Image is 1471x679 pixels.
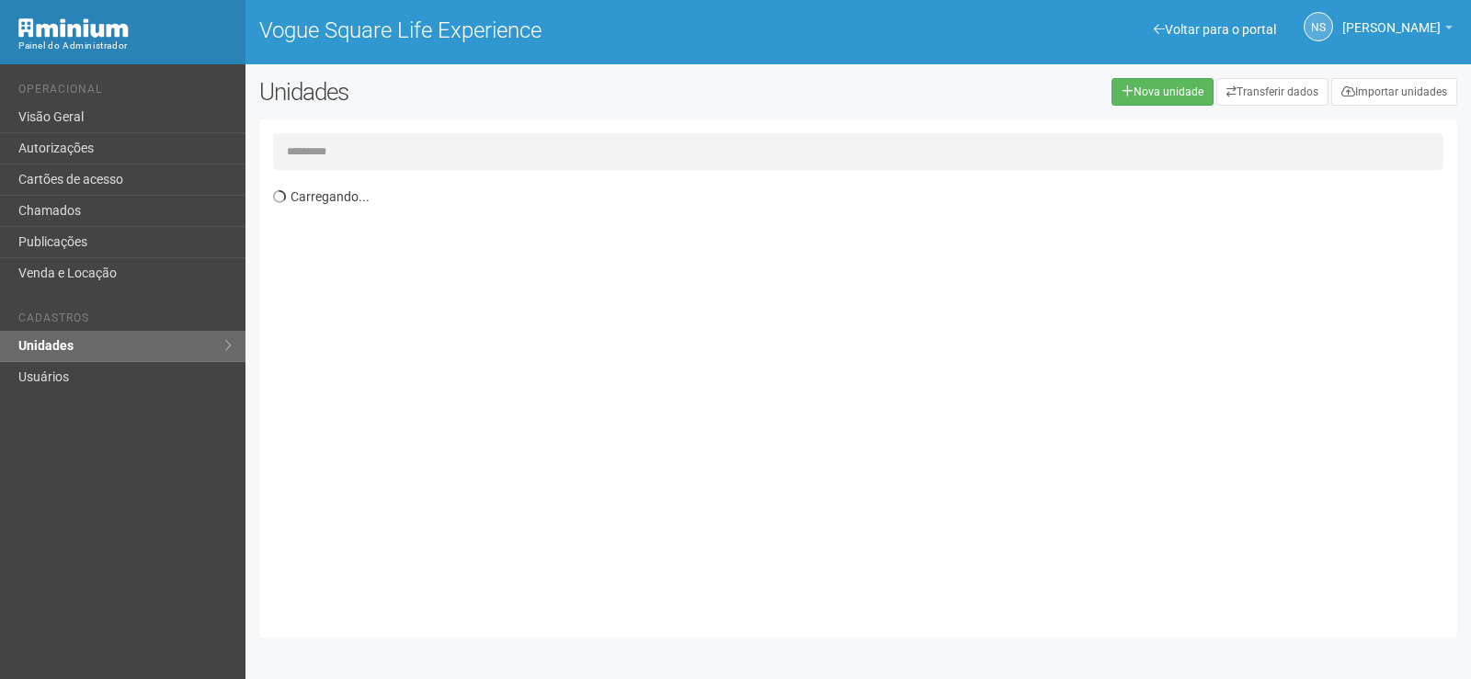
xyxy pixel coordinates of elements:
[18,311,232,331] li: Cadastros
[1154,22,1276,37] a: Voltar para o portal
[259,18,845,42] h1: Vogue Square Life Experience
[1112,78,1214,106] a: Nova unidade
[1331,78,1457,106] a: Importar unidades
[18,83,232,102] li: Operacional
[1216,78,1328,106] a: Transferir dados
[18,38,232,54] div: Painel do Administrador
[18,18,129,38] img: Minium
[1342,3,1441,35] span: Nicolle Silva
[1342,23,1453,38] a: [PERSON_NAME]
[259,78,743,106] h2: Unidades
[1304,12,1333,41] a: NS
[273,179,1457,624] div: Carregando...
